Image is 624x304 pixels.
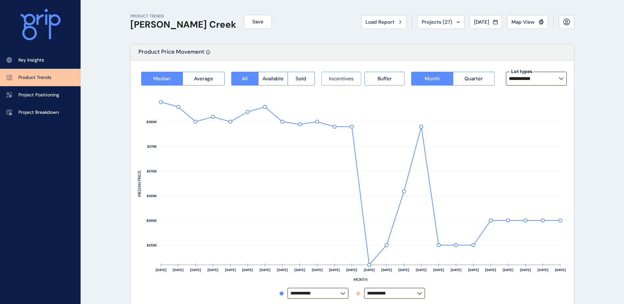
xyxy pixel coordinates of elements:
text: [DATE] [451,268,462,272]
span: Incentives [329,75,354,82]
text: [DATE] [173,268,184,272]
text: $370K [147,169,157,173]
button: Available [258,72,287,86]
span: [DATE] [474,19,489,25]
text: [DATE] [225,268,236,272]
text: [DATE] [555,268,566,272]
span: Map View [512,19,535,25]
span: Month [425,75,440,82]
text: MEDIAN PRICE [137,170,142,197]
text: [DATE] [260,268,270,272]
span: Available [262,75,284,82]
h1: [PERSON_NAME] Creek [130,19,236,30]
p: Product Trends [18,74,51,81]
span: Sold [296,75,306,82]
button: Average [183,72,224,86]
text: [DATE] [468,268,479,272]
span: Buffer [378,75,392,82]
text: [DATE] [156,268,166,272]
text: [DATE] [520,268,531,272]
p: PRODUCT TRENDS [130,13,236,19]
text: [DATE] [537,268,548,272]
text: $380K [146,120,157,124]
button: Median [141,72,183,86]
span: Projects ( 27 ) [422,19,452,25]
text: [DATE] [346,268,357,272]
button: Buffer [364,72,405,86]
text: [DATE] [364,268,375,272]
button: Incentives [321,72,362,86]
button: All [231,72,258,86]
p: Product Price Movement [138,48,204,60]
text: [DATE] [312,268,323,272]
text: $375K [147,144,157,149]
text: [DATE] [433,268,444,272]
span: Median [153,75,171,82]
span: Save [252,18,263,25]
text: [DATE] [242,268,253,272]
text: [DATE] [277,268,288,272]
text: [DATE] [190,268,201,272]
text: [DATE] [381,268,392,272]
button: Save [244,15,272,29]
button: Map View [507,15,548,29]
button: [DATE] [470,15,502,29]
text: [DATE] [503,268,513,272]
text: [DATE] [294,268,305,272]
text: $365K [147,194,157,198]
span: Quarter [464,75,483,82]
text: MONTH [354,277,367,282]
text: [DATE] [208,268,218,272]
span: All [242,75,248,82]
button: Load Report [361,15,407,29]
p: Project Breakdown [18,109,59,116]
button: Projects (27) [417,15,464,29]
span: Load Report [365,19,394,25]
text: $355K [147,243,157,247]
p: Project Positioning [18,92,59,98]
text: [DATE] [398,268,409,272]
label: Lot types [510,68,534,75]
button: Sold [287,72,315,86]
button: Quarter [453,72,495,86]
text: $360K [146,218,157,223]
p: Key Insights [18,57,44,63]
span: Average [194,75,213,82]
text: [DATE] [416,268,427,272]
text: [DATE] [329,268,340,272]
text: [DATE] [485,268,496,272]
button: Month [411,72,453,86]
